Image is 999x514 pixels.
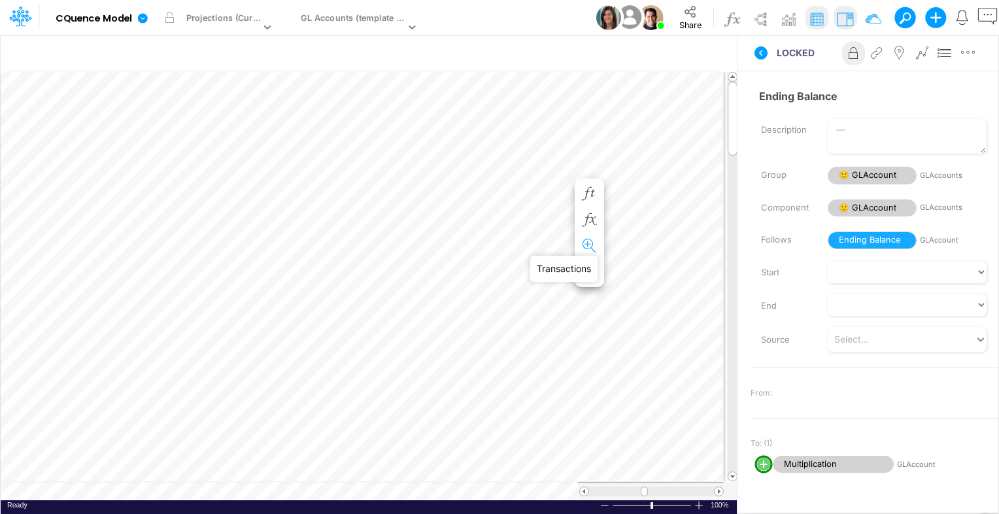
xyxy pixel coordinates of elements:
span: Ready [7,501,27,509]
div: Zoom [612,500,694,510]
span: GLAccounts [920,170,987,181]
span: Multiplication [773,456,894,473]
span: GLAccount [920,235,987,246]
span: 🙂 GLAccount [828,167,917,184]
img: User Image Icon [639,5,664,30]
label: Start [751,262,818,284]
div: GL Accounts (template only) [301,12,405,27]
input: — Node name — [751,84,987,109]
span: GLAccounts [920,202,987,213]
svg: circle with outer border [754,455,773,473]
b: CQuence Model [56,13,132,25]
div: Zoom In [694,500,704,510]
label: Source [751,329,818,351]
a: Notifications [955,10,970,25]
span: Share [679,20,702,29]
label: Group [751,164,818,186]
label: Description [751,119,818,141]
div: Zoom Out [600,501,610,511]
label: Follows [751,229,818,251]
span: 🙂 GLAccount [828,199,917,217]
div: Projections (Current) [186,12,260,27]
div: Select... [834,332,869,346]
span: Ending Balance [828,231,917,249]
label: End [751,295,818,317]
span: 100% [711,500,730,510]
div: Zoom level [711,500,730,510]
button: Share [669,1,712,34]
div: Transactions [530,256,598,282]
span: LOCKED [777,46,815,60]
label: Component [751,197,818,219]
span: From: [751,387,772,399]
img: User Image Icon [596,5,621,30]
span: To: (1) [751,437,772,449]
div: Zoom [651,502,653,509]
img: User Image Icon [615,3,645,32]
div: In Ready mode [7,500,27,510]
input: Type a title here [12,41,452,68]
